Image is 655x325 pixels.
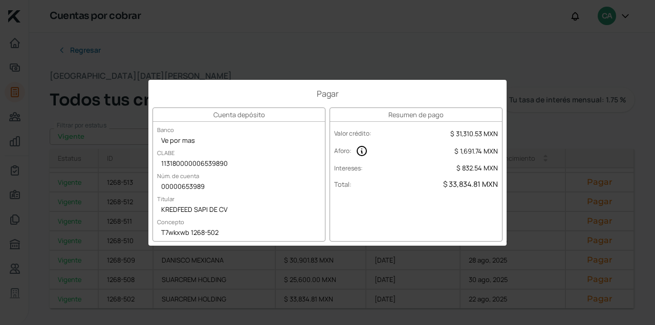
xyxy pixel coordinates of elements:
label: Núm. de cuenta [153,168,203,184]
div: Ve por mas [153,134,325,149]
label: Concepto [153,214,188,230]
label: Titular [153,191,179,207]
span: $ 1,691.74 MXN [454,146,498,156]
h3: Resumen de pago [330,108,502,122]
h1: Pagar [152,88,503,99]
label: CLABE [153,145,179,161]
div: 113180000006539890 [153,157,325,172]
h3: Cuenta depósito [153,108,325,122]
label: Aforo : [334,146,352,155]
span: $ 832.54 MXN [456,163,498,172]
span: $ 33,834.81 MXN [443,179,498,189]
div: T7wkxwb 1268-502 [153,226,325,241]
div: KREDFEED SAPI DE CV [153,203,325,218]
label: Intereses : [334,164,363,172]
label: Total : [334,180,352,189]
label: Valor crédito : [334,129,372,138]
div: 00000653989 [153,180,325,195]
label: Banco [153,122,178,138]
span: $ 31,310.53 MXN [450,129,498,138]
